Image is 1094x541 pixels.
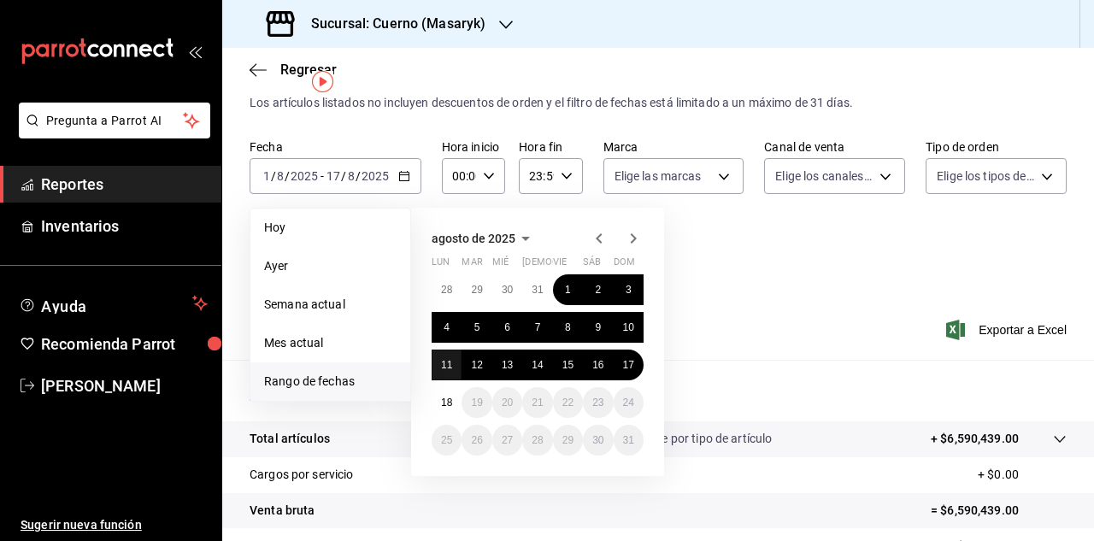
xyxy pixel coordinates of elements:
[432,256,450,274] abbr: lunes
[326,169,341,183] input: --
[442,141,505,153] label: Hora inicio
[502,284,513,296] abbr: 30 de julio de 2025
[565,284,571,296] abbr: 1 de agosto de 2025
[21,516,208,534] span: Sugerir nueva función
[341,169,346,183] span: /
[250,94,1067,112] div: Los artículos listados no incluyen descuentos de orden y el filtro de fechas está limitado a un m...
[462,312,491,343] button: 5 de agosto de 2025
[432,232,515,245] span: agosto de 2025
[614,274,644,305] button: 3 de agosto de 2025
[290,169,319,183] input: ----
[775,168,873,185] span: Elige los canales de venta
[504,321,510,333] abbr: 6 de agosto de 2025
[471,359,482,371] abbr: 12 de agosto de 2025
[264,219,397,237] span: Hoy
[312,71,333,92] img: Tooltip marker
[532,434,543,446] abbr: 28 de agosto de 2025
[583,312,613,343] button: 9 de agosto de 2025
[432,228,536,249] button: agosto de 2025
[444,321,450,333] abbr: 4 de agosto de 2025
[462,425,491,456] button: 26 de agosto de 2025
[250,141,421,153] label: Fecha
[250,502,315,520] p: Venta bruta
[492,387,522,418] button: 20 de agosto de 2025
[264,334,397,352] span: Mes actual
[562,434,573,446] abbr: 29 de agosto de 2025
[41,173,208,196] span: Reportes
[553,425,583,456] button: 29 de agosto de 2025
[264,296,397,314] span: Semana actual
[297,14,485,34] h3: Sucursal: Cuerno (Masaryk)
[441,284,452,296] abbr: 28 de julio de 2025
[441,397,452,409] abbr: 18 de agosto de 2025
[474,321,480,333] abbr: 5 de agosto de 2025
[41,293,185,314] span: Ayuda
[623,397,634,409] abbr: 24 de agosto de 2025
[937,168,1035,185] span: Elige los tipos de orden
[441,434,452,446] abbr: 25 de agosto de 2025
[492,312,522,343] button: 6 de agosto de 2025
[492,256,509,274] abbr: miércoles
[595,284,601,296] abbr: 2 de agosto de 2025
[432,312,462,343] button: 4 de agosto de 2025
[250,62,337,78] button: Regresar
[931,502,1067,520] p: = $6,590,439.00
[347,169,356,183] input: --
[583,387,613,418] button: 23 de agosto de 2025
[562,397,573,409] abbr: 22 de agosto de 2025
[262,169,271,183] input: --
[614,256,635,274] abbr: domingo
[764,141,905,153] label: Canal de venta
[931,430,1019,448] p: + $6,590,439.00
[626,284,632,296] abbr: 3 de agosto de 2025
[462,350,491,380] button: 12 de agosto de 2025
[441,359,452,371] abbr: 11 de agosto de 2025
[553,350,583,380] button: 15 de agosto de 2025
[41,215,208,238] span: Inventarios
[41,332,208,356] span: Recomienda Parrot
[614,387,644,418] button: 24 de agosto de 2025
[592,434,603,446] abbr: 30 de agosto de 2025
[462,387,491,418] button: 19 de agosto de 2025
[522,256,623,274] abbr: jueves
[250,466,354,484] p: Cargos por servicio
[532,284,543,296] abbr: 31 de julio de 2025
[41,374,208,397] span: [PERSON_NAME]
[361,169,390,183] input: ----
[565,321,571,333] abbr: 8 de agosto de 2025
[471,434,482,446] abbr: 26 de agosto de 2025
[614,312,644,343] button: 10 de agosto de 2025
[615,168,702,185] span: Elige las marcas
[532,359,543,371] abbr: 14 de agosto de 2025
[583,350,613,380] button: 16 de agosto de 2025
[519,141,582,153] label: Hora fin
[19,103,210,138] button: Pregunta a Parrot AI
[280,62,337,78] span: Regresar
[264,373,397,391] span: Rango de fechas
[502,434,513,446] abbr: 27 de agosto de 2025
[592,359,603,371] abbr: 16 de agosto de 2025
[432,425,462,456] button: 25 de agosto de 2025
[950,320,1067,340] button: Exportar a Excel
[592,397,603,409] abbr: 23 de agosto de 2025
[321,169,324,183] span: -
[285,169,290,183] span: /
[12,124,210,142] a: Pregunta a Parrot AI
[623,434,634,446] abbr: 31 de agosto de 2025
[46,112,184,130] span: Pregunta a Parrot AI
[432,350,462,380] button: 11 de agosto de 2025
[492,274,522,305] button: 30 de julio de 2025
[462,256,482,274] abbr: martes
[356,169,361,183] span: /
[271,169,276,183] span: /
[471,284,482,296] abbr: 29 de julio de 2025
[432,387,462,418] button: 18 de agosto de 2025
[276,169,285,183] input: --
[492,350,522,380] button: 13 de agosto de 2025
[522,350,552,380] button: 14 de agosto de 2025
[535,321,541,333] abbr: 7 de agosto de 2025
[492,425,522,456] button: 27 de agosto de 2025
[532,397,543,409] abbr: 21 de agosto de 2025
